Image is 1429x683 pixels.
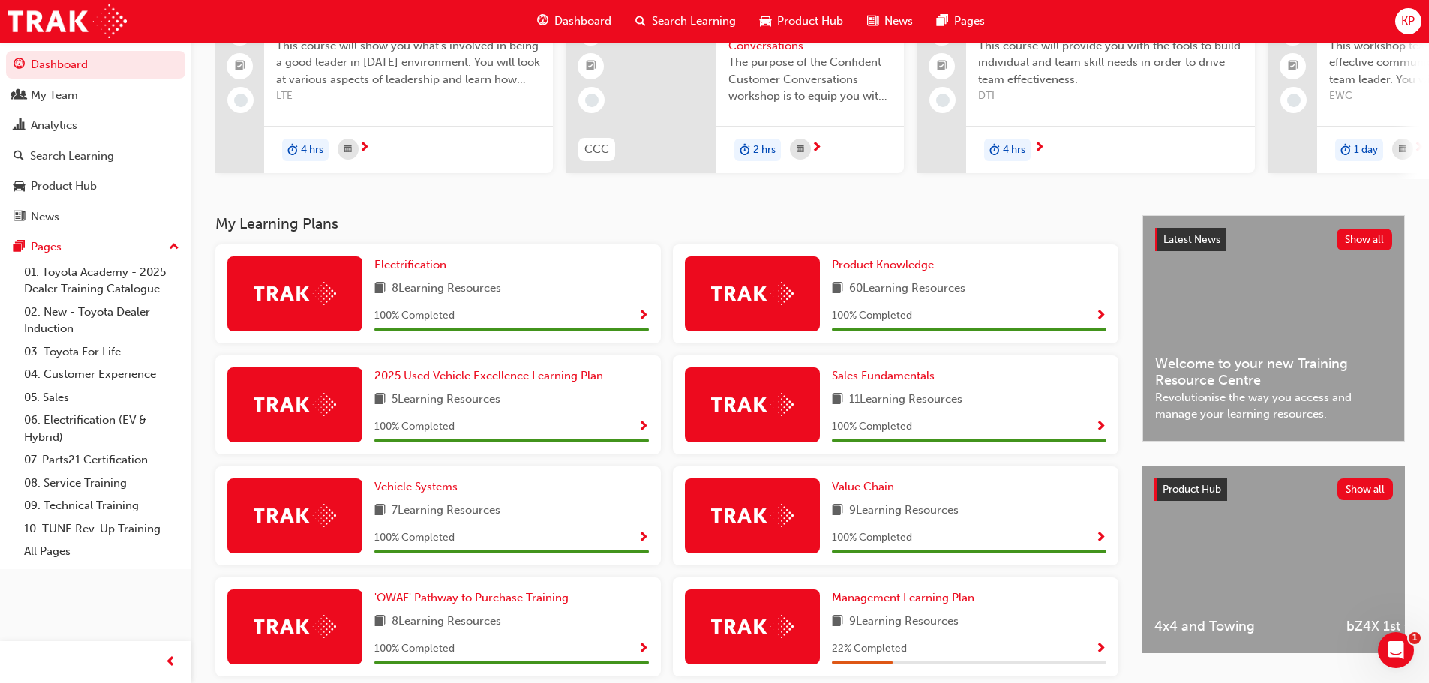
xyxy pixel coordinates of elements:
span: book-icon [374,280,386,298]
span: search-icon [635,12,646,31]
a: 06. Electrification (EV & Hybrid) [18,409,185,448]
span: Product Hub [777,13,843,30]
span: 9 Learning Resources [849,502,959,520]
img: Trak [711,615,794,638]
span: duration-icon [989,140,1000,160]
span: book-icon [374,502,386,520]
span: duration-icon [1340,140,1351,160]
span: next-icon [1413,142,1424,155]
span: 2025 Used Vehicle Excellence Learning Plan [374,369,603,382]
span: Welcome to your new Training Resource Centre [1155,355,1392,389]
span: book-icon [374,613,386,631]
a: Latest NewsShow allWelcome to your new Training Resource CentreRevolutionise the way you access a... [1142,215,1405,442]
button: Pages [6,233,185,261]
span: Vehicle Systems [374,480,458,493]
a: 01. Toyota Academy - 2025 Dealer Training Catalogue [18,261,185,301]
a: Value Chain [832,478,900,496]
span: 11 Learning Resources [849,391,962,409]
div: Analytics [31,117,77,134]
a: Vehicle Systems [374,478,464,496]
span: learningRecordVerb_NONE-icon [1287,94,1301,107]
span: chart-icon [14,119,25,133]
a: My Team [6,82,185,109]
span: 100 % Completed [374,640,455,658]
span: learningRecordVerb_NONE-icon [585,94,599,107]
span: 100 % Completed [374,529,455,547]
span: book-icon [832,502,843,520]
a: 02. New - Toyota Dealer Induction [18,301,185,340]
span: This course will provide you with the tools to build individual and team skill needs in order to ... [978,37,1243,88]
span: booktick-icon [235,57,245,76]
img: Trak [711,504,794,527]
img: Trak [254,393,336,416]
span: This course will show you what's involved in being a good leader in [DATE] environment. You will ... [276,37,541,88]
a: 03. Toyota For Life [18,340,185,364]
span: news-icon [867,12,878,31]
button: Show all [1337,478,1394,500]
span: Search Learning [652,13,736,30]
a: guage-iconDashboard [525,6,623,37]
button: Show Progress [1095,418,1106,436]
button: Show Progress [638,640,649,658]
span: 60 Learning Resources [849,280,965,298]
span: car-icon [14,180,25,193]
a: 2025 Used Vehicle Excellence Learning Plan [374,367,609,385]
a: Product Knowledge [832,256,940,274]
span: Show Progress [1095,310,1106,323]
span: 4x4 and Towing [1154,618,1322,635]
span: calendar-icon [1399,140,1406,159]
span: search-icon [14,150,24,163]
span: next-icon [811,142,822,155]
span: KP [1401,13,1415,30]
a: 05. Sales [18,386,185,409]
span: Value Chain [832,480,894,493]
img: Trak [711,282,794,305]
span: Show Progress [638,532,649,545]
iframe: Intercom live chat [1378,632,1414,668]
span: book-icon [374,391,386,409]
img: Trak [8,4,127,38]
a: 4x4 and Towing [1142,466,1334,653]
span: prev-icon [165,653,176,672]
button: Show all [1337,229,1393,250]
span: pages-icon [14,241,25,254]
span: 8 Learning Resources [392,613,501,631]
img: Trak [711,393,794,416]
span: Show Progress [1095,643,1106,656]
span: 22 % Completed [832,640,907,658]
span: LTE [276,88,541,105]
a: 10. TUNE Rev-Up Training [18,517,185,541]
span: 2 hrs [753,142,776,159]
a: All Pages [18,540,185,563]
span: book-icon [832,391,843,409]
span: booktick-icon [1288,57,1298,76]
button: Show Progress [1095,307,1106,325]
span: Show Progress [638,643,649,656]
span: 100 % Completed [832,529,912,547]
a: 240CCCConfident Customer ConversationsThe purpose of the Confident Customer Conversations worksho... [566,8,904,173]
span: 4 hrs [1003,142,1025,159]
span: pages-icon [937,12,948,31]
span: 100 % Completed [832,307,912,325]
span: next-icon [1034,142,1045,155]
button: DashboardMy TeamAnalyticsSearch LearningProduct HubNews [6,48,185,233]
a: News [6,203,185,231]
div: News [31,208,59,226]
span: calendar-icon [344,140,352,159]
a: Search Learning [6,142,185,170]
span: booktick-icon [586,57,596,76]
span: duration-icon [287,140,298,160]
span: Electrification [374,258,446,271]
a: 04. Customer Experience [18,363,185,386]
span: Product Hub [1163,483,1221,496]
div: Search Learning [30,148,114,165]
span: learningRecordVerb_NONE-icon [234,94,248,107]
span: next-icon [359,142,370,155]
span: 1 [1409,632,1421,644]
span: 1 day [1354,142,1378,159]
span: calendar-icon [797,140,804,159]
span: up-icon [169,238,179,257]
img: Trak [254,282,336,305]
span: people-icon [14,89,25,103]
span: Latest News [1163,233,1220,246]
